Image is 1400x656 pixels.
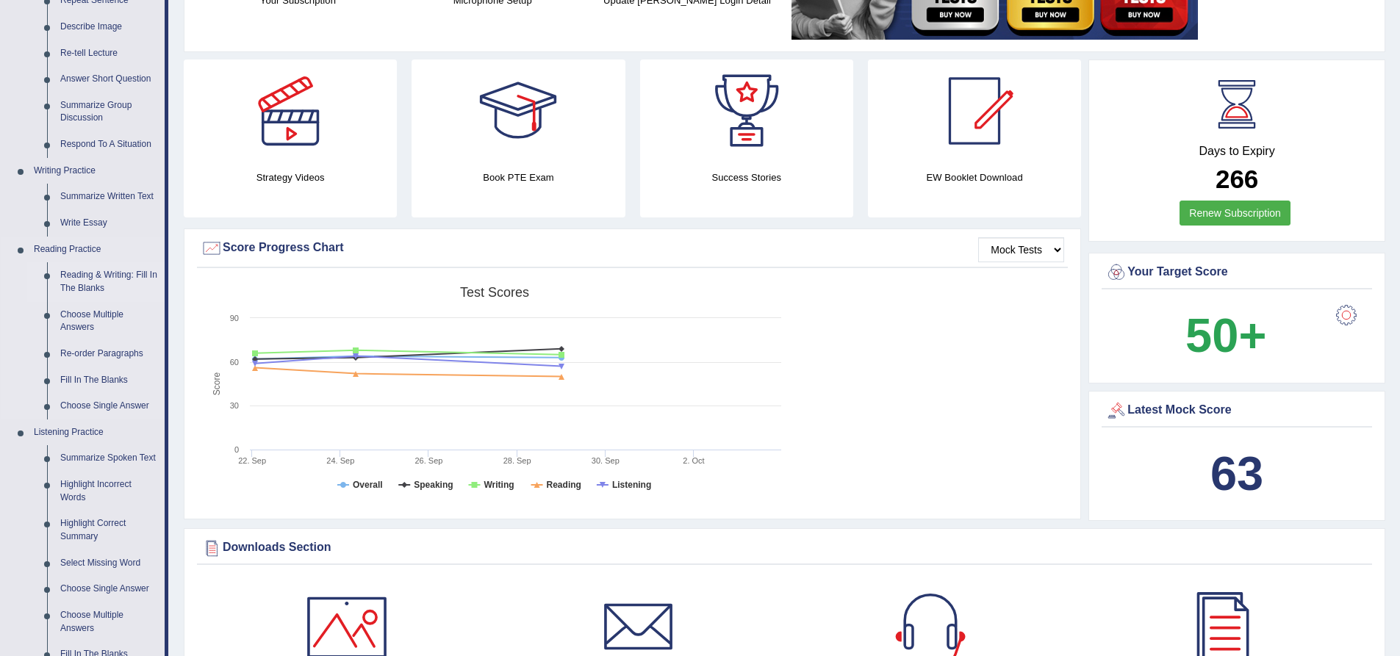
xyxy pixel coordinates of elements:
tspan: Writing [484,480,514,490]
a: Choose Single Answer [54,393,165,419]
tspan: 28. Sep [503,456,531,465]
tspan: Speaking [414,480,453,490]
text: 90 [230,314,239,322]
a: Reading Practice [27,237,165,263]
tspan: Overall [353,480,383,490]
tspan: 24. Sep [326,456,354,465]
h4: Strategy Videos [184,170,397,185]
div: Downloads Section [201,537,1368,559]
b: 266 [1216,165,1258,193]
a: Highlight Correct Summary [54,511,165,549]
h4: Success Stories [640,170,853,185]
a: Choose Multiple Answers [54,602,165,641]
div: Score Progress Chart [201,237,1064,259]
tspan: Test scores [460,285,529,300]
h4: Book PTE Exam [412,170,625,185]
a: Describe Image [54,14,165,40]
tspan: Score [212,372,222,396]
a: Write Essay [54,210,165,237]
a: Select Missing Word [54,550,165,577]
a: Writing Practice [27,158,165,184]
a: Listening Practice [27,419,165,446]
tspan: 2. Oct [683,456,704,465]
a: Summarize Group Discussion [54,93,165,131]
a: Respond To A Situation [54,131,165,158]
text: 60 [230,358,239,367]
text: 30 [230,401,239,410]
a: Answer Short Question [54,66,165,93]
tspan: Reading [547,480,581,490]
tspan: 30. Sep [592,456,620,465]
tspan: 22. Sep [238,456,266,465]
h4: Days to Expiry [1105,145,1368,158]
h4: EW Booklet Download [868,170,1081,185]
a: Choose Single Answer [54,576,165,602]
tspan: Listening [612,480,651,490]
a: Summarize Written Text [54,184,165,210]
div: Latest Mock Score [1105,400,1368,422]
a: Re-order Paragraphs [54,341,165,367]
div: Your Target Score [1105,262,1368,284]
b: 63 [1210,447,1263,500]
a: Re-tell Lecture [54,40,165,67]
tspan: 26. Sep [415,456,443,465]
a: Fill In The Blanks [54,367,165,394]
a: Highlight Incorrect Words [54,472,165,511]
b: 50+ [1185,309,1266,362]
a: Renew Subscription [1180,201,1290,226]
a: Summarize Spoken Text [54,445,165,472]
a: Reading & Writing: Fill In The Blanks [54,262,165,301]
a: Choose Multiple Answers [54,302,165,341]
text: 0 [234,445,239,454]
